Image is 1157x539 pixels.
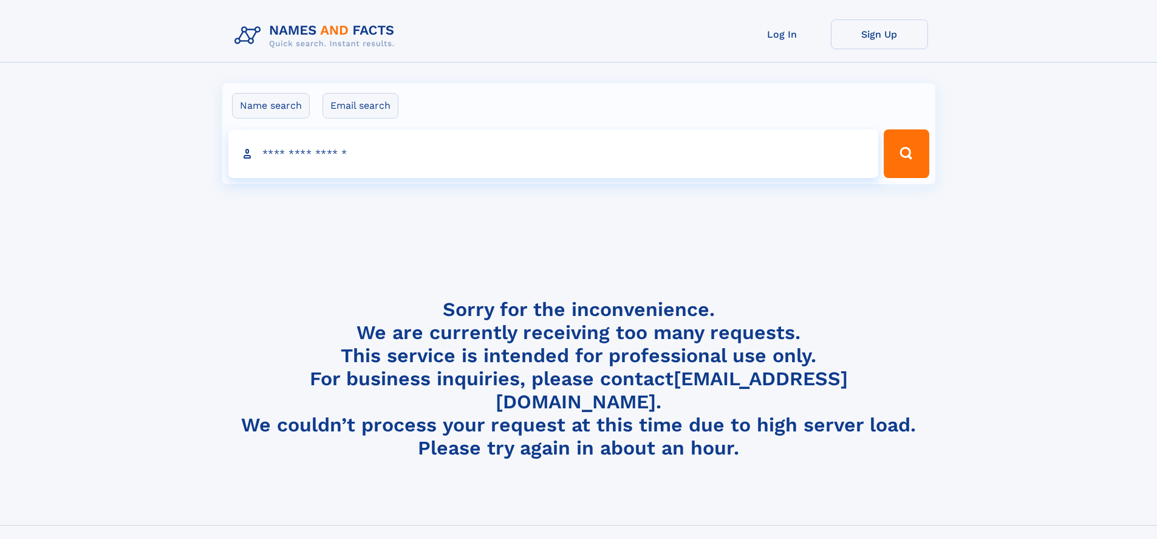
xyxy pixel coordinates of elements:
[734,19,831,49] a: Log In
[831,19,928,49] a: Sign Up
[884,129,929,178] button: Search Button
[323,93,398,118] label: Email search
[230,298,928,460] h4: Sorry for the inconvenience. We are currently receiving too many requests. This service is intend...
[496,367,848,413] a: [EMAIL_ADDRESS][DOMAIN_NAME]
[232,93,310,118] label: Name search
[228,129,879,178] input: search input
[230,19,404,52] img: Logo Names and Facts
